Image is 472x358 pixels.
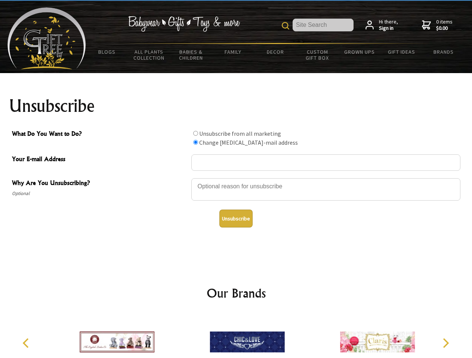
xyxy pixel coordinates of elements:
input: What Do You Want to Do? [193,140,198,145]
a: 0 items$0.00 [422,19,453,32]
textarea: Why Are You Unsubscribing? [191,178,460,201]
a: Hi there,Sign in [365,19,398,32]
a: Brands [423,44,465,60]
img: Babywear - Gifts - Toys & more [128,16,240,32]
span: Your E-mail Address [12,154,188,165]
label: Change [MEDICAL_DATA]-mail address [199,139,298,146]
button: Next [437,335,454,351]
a: Gift Ideas [380,44,423,60]
img: Babyware - Gifts - Toys and more... [7,7,86,69]
h2: Our Brands [15,284,457,302]
button: Previous [19,335,35,351]
a: Babies & Children [170,44,212,66]
strong: Sign in [379,25,398,32]
a: Grown Ups [338,44,380,60]
input: Your E-mail Address [191,154,460,171]
a: Custom Gift Box [296,44,339,66]
input: What Do You Want to Do? [193,131,198,136]
a: BLOGS [86,44,128,60]
strong: $0.00 [436,25,453,32]
img: product search [282,22,289,29]
a: All Plants Collection [128,44,170,66]
span: What Do You Want to Do? [12,129,188,140]
span: Why Are You Unsubscribing? [12,178,188,189]
span: 0 items [436,18,453,32]
span: Optional [12,189,188,198]
label: Unsubscribe from all marketing [199,130,281,137]
span: Hi there, [379,19,398,32]
h1: Unsubscribe [9,97,463,115]
a: Decor [254,44,296,60]
a: Family [212,44,254,60]
button: Unsubscribe [219,210,253,227]
input: Site Search [293,19,354,31]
